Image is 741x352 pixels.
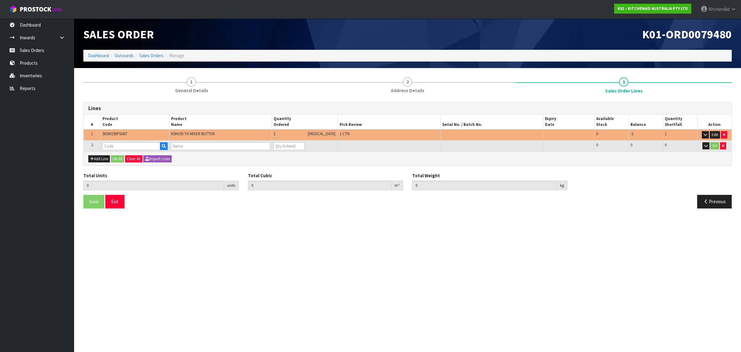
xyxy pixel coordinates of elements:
[20,5,51,13] span: ProStock
[83,181,224,190] input: Total Units
[103,142,160,150] input: Code
[543,114,594,129] th: Expiry Date
[52,7,62,13] small: WMS
[105,195,124,208] button: Exit
[224,181,239,191] div: units
[111,155,124,163] button: Ok All
[697,114,731,129] th: Action
[665,142,667,148] span: 0
[697,195,732,208] button: Previous
[412,172,440,179] label: Total Weight
[441,114,543,129] th: Serial No. / Batch No.
[557,181,567,191] div: kg
[88,53,109,58] a: Dashboard
[274,131,275,136] span: 1
[248,172,272,179] label: Total Cubic
[617,6,688,11] strong: K01 - KITCHENAID AUSTRALIA PTY LTD
[139,53,164,58] a: Sales Orders
[88,105,727,111] h3: Lines
[175,87,208,94] span: General Details
[605,88,643,94] span: Sales Order Lines
[710,142,719,150] button: OK
[391,87,424,94] span: Address Details
[169,53,184,58] span: Manage
[83,195,104,208] button: Save
[171,131,215,136] span: KSM195 TH MIXER BUTTER
[89,199,98,204] span: Save
[115,53,134,58] a: Outwards
[642,27,732,41] span: K01-ORD0079480
[595,114,629,129] th: Available Stock
[274,142,304,150] input: Qty Ordered
[88,155,110,163] button: Add Line
[596,131,598,136] span: 0
[710,131,720,139] button: Edit
[91,142,93,148] span: 2
[665,131,667,136] span: 1
[412,181,557,190] input: Total Weight
[391,181,403,191] div: m³
[340,131,350,136] span: 1 CTN
[663,114,697,129] th: Quantity Shortfall
[171,142,270,150] input: Name
[619,77,628,87] span: 3
[338,114,441,129] th: Pick Review
[630,142,632,148] span: 0
[709,6,730,12] span: KitchenAid
[403,77,412,87] span: 2
[187,77,196,87] span: 1
[272,114,338,129] th: Quantity Ordered
[91,131,93,136] span: 1
[596,142,598,148] span: 0
[143,155,172,163] button: Import Lines
[248,181,392,190] input: Total Cubic
[629,114,663,129] th: Balance
[103,131,128,136] span: 5KSM195PSABT
[9,5,17,13] img: cube-alt.png
[101,114,169,129] th: Product Code
[83,172,107,179] label: Total Units
[84,114,101,129] th: #
[83,97,732,213] span: Sales Order Lines
[125,155,142,163] button: Clear All
[169,114,272,129] th: Product Name
[308,131,335,136] span: [MEDICAL_DATA]
[83,27,154,41] span: Sales Order
[630,131,634,136] span: -1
